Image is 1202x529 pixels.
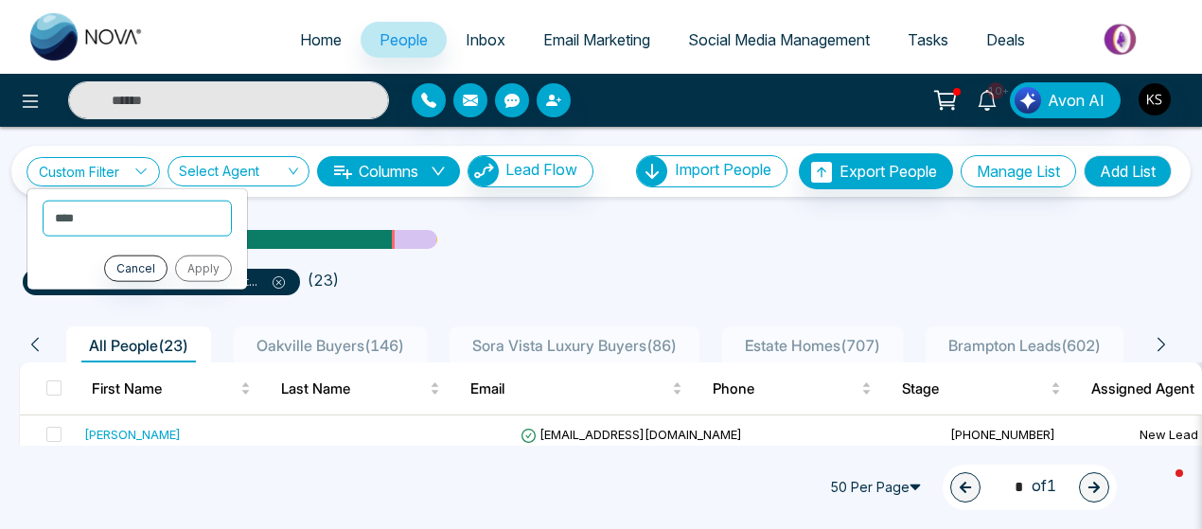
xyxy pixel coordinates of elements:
[27,157,160,186] a: Custom Filter
[1048,89,1105,112] span: Avon AI
[84,425,181,444] div: [PERSON_NAME]
[447,22,524,58] a: Inbox
[465,336,684,355] span: Sora Vista Luxury Buyers ( 86 )
[281,378,426,400] span: Last Name
[521,427,742,442] span: [EMAIL_ADDRESS][DOMAIN_NAME]
[698,362,887,415] th: Phone
[524,22,669,58] a: Email Marketing
[266,362,455,415] th: Last Name
[889,22,967,58] a: Tasks
[308,269,339,291] li: ( 23 )
[1084,155,1172,187] button: Add List
[961,155,1076,187] button: Manage List
[887,362,1076,415] th: Stage
[470,378,668,400] span: Email
[92,378,237,400] span: First Name
[543,30,650,49] span: Email Marketing
[688,30,870,49] span: Social Media Management
[713,378,857,400] span: Phone
[1139,83,1171,115] img: User Avatar
[964,82,1010,115] a: 10+
[505,160,577,179] span: Lead Flow
[104,255,168,281] button: Cancel
[669,22,889,58] a: Social Media Management
[300,30,342,49] span: Home
[908,30,948,49] span: Tasks
[1010,82,1121,118] button: Avon AI
[902,378,1047,400] span: Stage
[27,187,248,290] ul: Custom Filter
[468,155,593,187] button: Lead Flow
[986,30,1025,49] span: Deals
[941,336,1108,355] span: Brampton Leads ( 602 )
[281,22,361,58] a: Home
[1138,465,1183,510] iframe: Intercom live chat
[30,13,144,61] img: Nova CRM Logo
[317,156,460,186] button: Columnsdown
[431,164,446,179] span: down
[675,160,771,179] span: Import People
[466,30,505,49] span: Inbox
[1003,474,1056,500] span: of 1
[77,362,266,415] th: First Name
[1053,18,1191,61] img: Market-place.gif
[950,427,1055,442] span: [PHONE_NUMBER]
[822,472,935,503] span: 50 Per Page
[455,362,698,415] th: Email
[81,336,196,355] span: All People ( 23 )
[799,153,953,189] button: Export People
[1015,87,1041,114] img: Lead Flow
[840,162,937,181] span: Export People
[361,22,447,58] a: People
[967,22,1044,58] a: Deals
[987,82,1004,99] span: 10+
[737,336,888,355] span: Estate Homes ( 707 )
[249,336,412,355] span: Oakville Buyers ( 146 )
[468,156,499,186] img: Lead Flow
[380,30,428,49] span: People
[460,155,593,187] a: Lead FlowLead Flow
